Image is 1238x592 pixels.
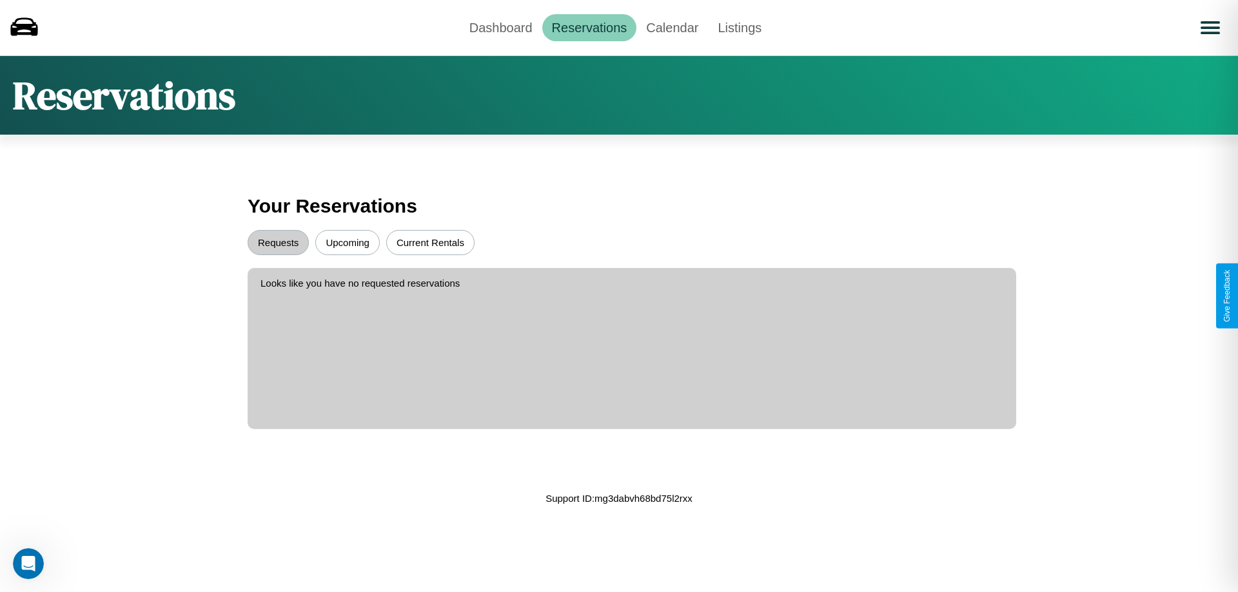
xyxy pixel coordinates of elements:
[1223,270,1232,322] div: Give Feedback
[542,14,637,41] a: Reservations
[13,69,235,122] h1: Reservations
[1192,10,1228,46] button: Open menu
[636,14,708,41] a: Calendar
[386,230,475,255] button: Current Rentals
[260,274,1003,292] p: Looks like you have no requested reservations
[545,490,693,507] p: Support ID: mg3dabvh68bd75l2rxx
[13,548,44,579] iframe: Intercom live chat
[708,14,771,41] a: Listings
[460,14,542,41] a: Dashboard
[248,230,309,255] button: Requests
[248,189,990,224] h3: Your Reservations
[315,230,380,255] button: Upcoming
